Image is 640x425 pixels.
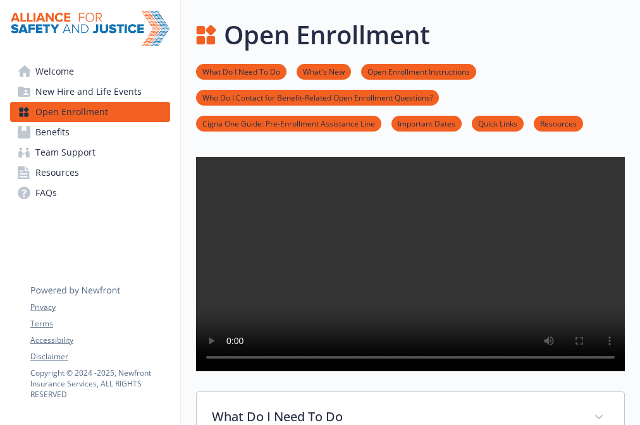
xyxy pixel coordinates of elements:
a: Open Enrollment Instructions [361,65,476,77]
a: Resources [10,163,170,183]
p: Copyright © 2024 - 2025 , Newfront Insurance Services, ALL RIGHTS RESERVED [30,367,169,400]
a: Disclaimer [30,351,169,362]
a: Welcome [10,61,170,82]
span: FAQs [35,183,57,203]
a: Who Do I Contact for Benefit-Related Open Enrollment Questions? [196,91,439,103]
span: Open Enrollment [35,102,108,122]
span: Resources [35,163,79,183]
a: Privacy [30,302,169,313]
h1: Open Enrollment [224,16,430,54]
a: Important Dates [391,117,462,129]
a: Accessibility [30,335,169,346]
a: Resources [534,117,583,129]
a: What's New [297,65,351,77]
a: Benefits [10,122,170,142]
span: Team Support [35,142,95,163]
span: New Hire and Life Events [35,82,142,102]
a: Quick Links [472,117,524,129]
a: Open Enrollment [10,102,170,122]
a: Team Support [10,142,170,163]
a: What Do I Need To Do [196,65,286,77]
a: New Hire and Life Events [10,82,170,102]
a: Terms [30,318,169,330]
span: Welcome [35,61,74,82]
a: Cigna One Guide: Pre-Enrollment Assistance Line [196,117,381,129]
a: FAQs [10,183,170,203]
span: Benefits [35,122,70,142]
